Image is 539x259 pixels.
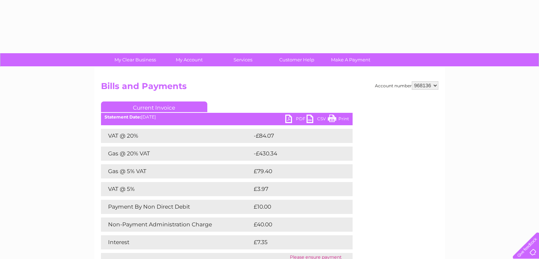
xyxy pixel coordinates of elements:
[252,147,341,161] td: -£430.34
[101,101,207,112] a: Current Invoice
[101,182,252,196] td: VAT @ 5%
[106,53,164,66] a: My Clear Business
[252,200,338,214] td: £10.00
[307,115,328,125] a: CSV
[252,164,339,178] td: £79.40
[101,115,353,120] div: [DATE]
[101,200,252,214] td: Payment By Non Direct Debit
[101,164,252,178] td: Gas @ 5% VAT
[328,115,349,125] a: Print
[252,182,336,196] td: £3.97
[268,53,326,66] a: Customer Help
[214,53,272,66] a: Services
[321,53,380,66] a: Make A Payment
[101,129,252,143] td: VAT @ 20%
[252,217,339,232] td: £40.00
[101,217,252,232] td: Non-Payment Administration Charge
[252,129,339,143] td: -£84.07
[101,81,438,95] h2: Bills and Payments
[101,235,252,249] td: Interest
[285,115,307,125] a: PDF
[160,53,218,66] a: My Account
[101,147,252,161] td: Gas @ 20% VAT
[105,114,141,120] b: Statement Date:
[252,235,336,249] td: £7.35
[375,81,438,90] div: Account number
